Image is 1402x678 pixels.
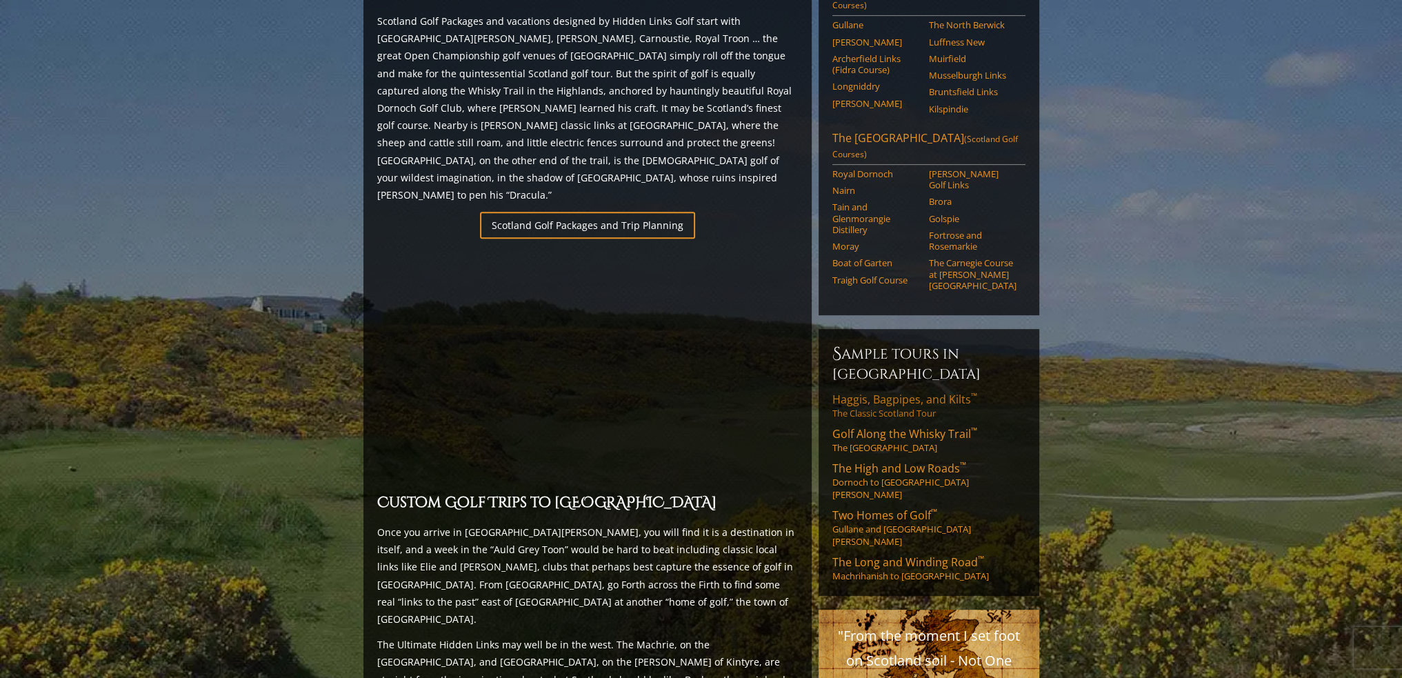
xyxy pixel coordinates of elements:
[832,81,920,92] a: Longniddry
[832,555,1025,582] a: The Long and Winding Road™Machrihanish to [GEOGRAPHIC_DATA]
[832,392,1025,419] a: Haggis, Bagpipes, and Kilts™The Classic Scotland Tour
[832,461,966,476] span: The High and Low Roads
[929,168,1017,191] a: [PERSON_NAME] Golf Links
[832,426,1025,454] a: Golf Along the Whisky Trail™The [GEOGRAPHIC_DATA]
[832,168,920,179] a: Royal Dornoch
[377,492,798,515] h2: Custom Golf Trips to [GEOGRAPHIC_DATA]
[832,130,1025,165] a: The [GEOGRAPHIC_DATA](Scotland Golf Courses)
[929,37,1017,48] a: Luffness New
[832,241,920,252] a: Moray
[929,103,1017,114] a: Kilspindie
[832,555,984,570] span: The Long and Winding Road
[929,196,1017,207] a: Brora
[377,247,798,483] iframe: Sir-Nick-favorite-Open-Rota-Venues
[832,201,920,235] a: Tain and Glenmorangie Distillery
[832,392,977,407] span: Haggis, Bagpipes, and Kilts
[929,230,1017,252] a: Fortrose and Rosemarkie
[978,553,984,565] sup: ™
[832,426,977,441] span: Golf Along the Whisky Trail
[971,425,977,437] sup: ™
[929,213,1017,224] a: Golspie
[832,508,937,523] span: Two Homes of Golf
[832,185,920,196] a: Nairn
[832,275,920,286] a: Traigh Golf Course
[832,98,920,109] a: [PERSON_NAME]
[832,508,1025,548] a: Two Homes of Golf™Gullane and [GEOGRAPHIC_DATA][PERSON_NAME]
[480,212,695,239] a: Scotland Golf Packages and Trip Planning
[832,133,1018,160] span: (Scotland Golf Courses)
[929,70,1017,81] a: Musselburgh Links
[377,524,798,628] p: Once you arrive in [GEOGRAPHIC_DATA][PERSON_NAME], you will find it is a destination in itself, a...
[929,53,1017,64] a: Muirfield
[832,343,1025,383] h6: Sample Tours in [GEOGRAPHIC_DATA]
[832,257,920,268] a: Boat of Garten
[832,37,920,48] a: [PERSON_NAME]
[929,257,1017,291] a: The Carnegie Course at [PERSON_NAME][GEOGRAPHIC_DATA]
[832,53,920,76] a: Archerfield Links (Fidra Course)
[971,390,977,402] sup: ™
[931,506,937,518] sup: ™
[929,86,1017,97] a: Bruntsfield Links
[929,19,1017,30] a: The North Berwick
[377,12,798,203] p: Scotland Golf Packages and vacations designed by Hidden Links Golf start with [GEOGRAPHIC_DATA][P...
[960,459,966,471] sup: ™
[832,19,920,30] a: Gullane
[832,461,1025,501] a: The High and Low Roads™Dornoch to [GEOGRAPHIC_DATA][PERSON_NAME]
